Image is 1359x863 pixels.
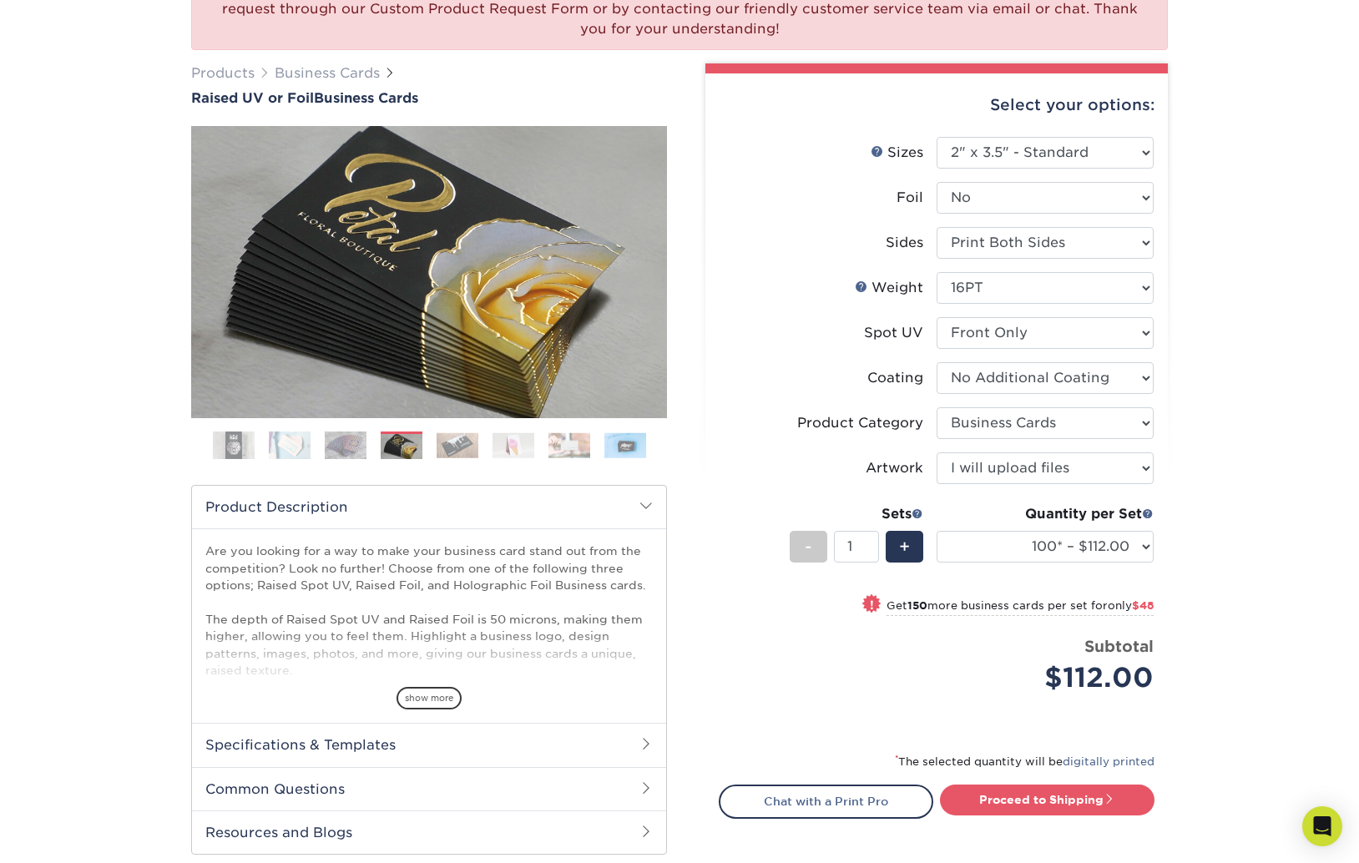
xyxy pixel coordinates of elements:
div: Quantity per Set [937,504,1154,524]
span: ! [870,596,874,613]
div: Weight [855,278,923,298]
div: Artwork [866,458,923,478]
div: $112.00 [949,658,1154,698]
span: - [805,534,812,559]
a: Raised UV or FoilBusiness Cards [191,90,667,106]
div: Sizes [871,143,923,163]
img: Business Cards 02 [269,431,311,460]
span: Raised UV or Foil [191,90,314,106]
strong: 150 [907,599,927,612]
div: Coating [867,368,923,388]
span: $48 [1132,599,1154,612]
div: Open Intercom Messenger [1302,806,1342,846]
span: + [899,534,910,559]
div: Product Category [797,413,923,433]
strong: Subtotal [1084,637,1154,655]
h2: Common Questions [192,767,666,810]
img: Business Cards 06 [493,432,534,458]
h1: Business Cards [191,90,667,106]
div: Foil [897,188,923,208]
img: Raised UV or Foil 04 [191,108,667,437]
div: Select your options: [719,73,1154,137]
a: Proceed to Shipping [940,785,1154,815]
span: show more [397,687,462,709]
div: Spot UV [864,323,923,343]
h2: Product Description [192,486,666,528]
h2: Resources and Blogs [192,810,666,854]
small: The selected quantity will be [895,755,1154,768]
div: Sides [886,233,923,253]
img: Business Cards 07 [548,432,590,458]
img: Business Cards 05 [437,432,478,458]
span: only [1108,599,1154,612]
img: Business Cards 08 [604,432,646,458]
a: Products [191,65,255,81]
a: digitally printed [1063,755,1154,768]
a: Business Cards [275,65,380,81]
small: Get more business cards per set for [887,599,1154,616]
img: Business Cards 03 [325,431,366,460]
img: Business Cards 01 [213,425,255,467]
img: Business Cards 04 [381,432,422,462]
h2: Specifications & Templates [192,723,666,766]
div: Sets [790,504,923,524]
a: Chat with a Print Pro [719,785,933,818]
